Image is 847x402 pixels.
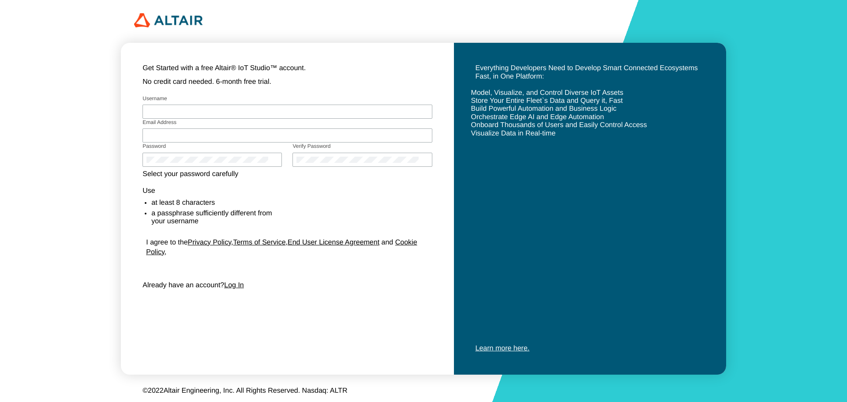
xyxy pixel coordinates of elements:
unity-typography: Onboard Thousands of Users and Easily Control Access [471,121,647,129]
a: Terms of Service [233,239,285,246]
a: Cookie Policy [146,239,417,256]
unity-typography: Get Started with a free Altair® IoT Studio™ account. [142,64,306,72]
span: 2022 [148,387,164,394]
iframe: YouTube video player [476,212,705,341]
unity-typography: Everything Developers Need to Develop Smart Connected Ecosystems Fast, in One Platform: [476,64,698,80]
a: Privacy Policy [188,239,231,246]
label: Password [142,143,166,149]
p: Already have an account? [142,282,432,289]
unity-typography: Store Your Entire Fleet`s Data and Query it, Fast [471,97,623,105]
unity-typography: Visualize Data in Real-time [471,130,556,138]
li: a passphrase sufficiently different from your username [151,210,273,226]
unity-typography: Build Powerful Automation and Business Logic [471,105,617,113]
label: Email Address [142,119,176,125]
a: Learn more here. [476,345,530,352]
div: Use [142,187,282,195]
p: © Altair Engineering, Inc. All Rights Reserved. Nasdaq: ALTR [142,387,705,395]
a: End User License Agreement [288,239,379,246]
a: Log In [224,282,244,289]
unity-typography: Orchestrate Edge AI and Edge Automation [471,113,604,121]
span: I agree to the , , , [146,239,417,256]
span: and [382,239,394,246]
label: Verify Password [292,143,330,149]
img: 320px-Altair_logo.png [134,13,202,27]
unity-typography: Select your password carefully [142,170,238,178]
li: at least 8 characters [151,199,273,207]
unity-typography: No credit card needed. 6-month free trial. [142,78,271,86]
label: Username [142,95,167,101]
unity-typography: Model, Visualize, and Control Diverse IoT Assets [471,89,623,97]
